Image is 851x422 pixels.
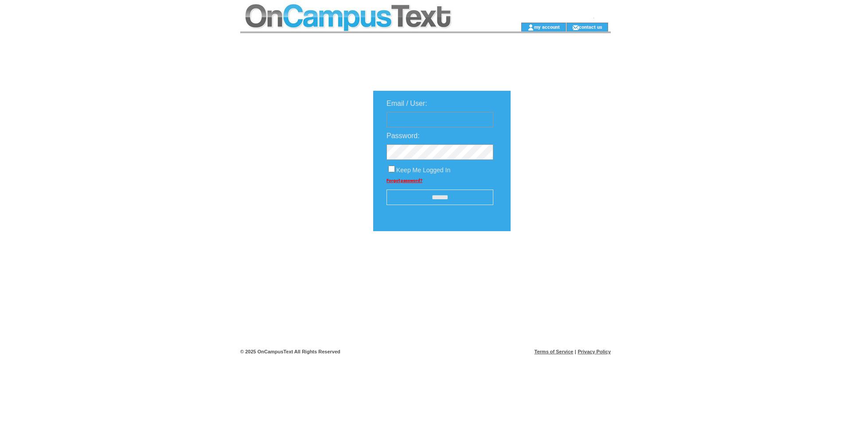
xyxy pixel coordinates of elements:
[575,349,576,354] span: |
[534,24,560,30] a: my account
[386,132,420,139] span: Password:
[535,349,574,354] a: Terms of Service
[579,24,602,30] a: contact us
[536,253,581,264] img: transparent.png
[240,349,340,354] span: © 2025 OnCampusText All Rights Reserved
[572,24,579,31] img: contact_us_icon.gif
[386,100,427,107] span: Email / User:
[396,166,450,174] span: Keep Me Logged In
[527,24,534,31] img: account_icon.gif
[386,178,422,183] a: Forgot password?
[578,349,611,354] a: Privacy Policy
